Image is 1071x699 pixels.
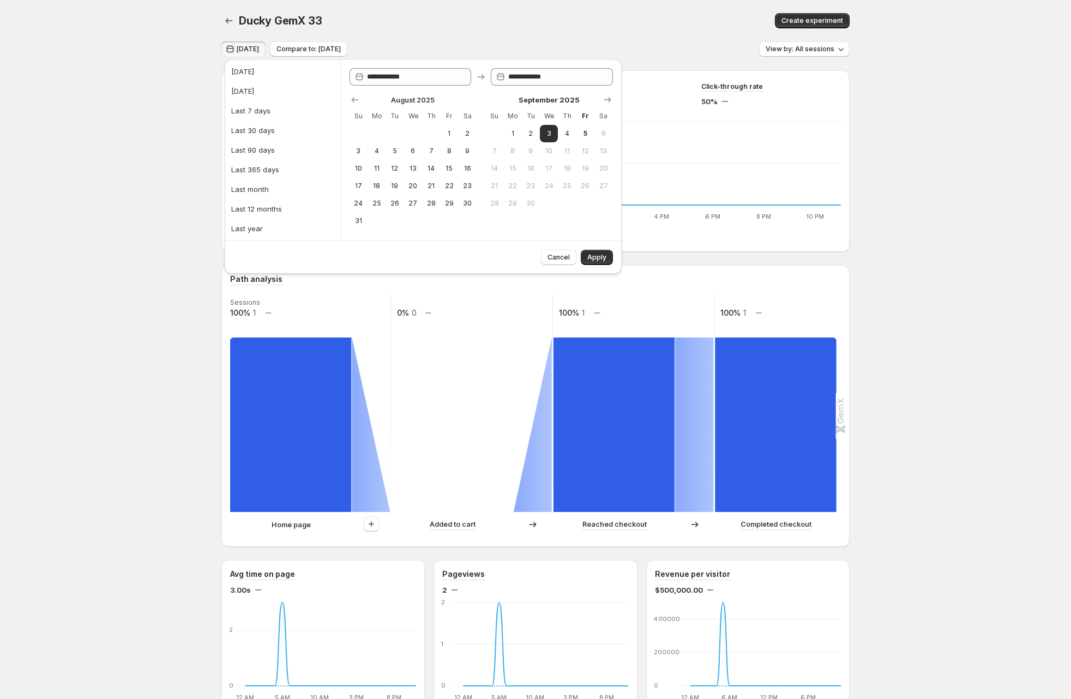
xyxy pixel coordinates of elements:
button: Saturday September 6 2025 [594,125,612,142]
button: Wednesday August 13 2025 [404,160,422,177]
span: Th [426,112,436,120]
span: 4 [562,129,571,138]
button: Create experiment [775,13,850,28]
span: 3 [544,129,553,138]
button: Sunday August 24 2025 [350,195,368,212]
span: 8 [444,147,454,155]
span: 17 [354,182,363,190]
button: Thursday August 28 2025 [422,195,440,212]
button: Saturday August 2 2025 [459,125,477,142]
span: 22 [444,182,454,190]
h3: Avg time on page [230,569,295,580]
span: 20 [408,182,418,190]
span: We [544,112,553,120]
button: Monday September 15 2025 [503,160,521,177]
button: Saturday August 16 2025 [459,160,477,177]
button: Tuesday September 9 2025 [522,142,540,160]
th: Sunday [485,107,503,125]
span: 31 [354,216,363,225]
text: 1 [441,640,443,648]
text: 200000 [654,648,679,656]
text: 0 [654,682,658,689]
span: 19 [581,164,590,173]
button: Last year [228,220,337,237]
button: Show next month, October 2025 [600,92,615,107]
span: 25 [562,182,571,190]
span: 27 [408,199,418,208]
button: Sunday September 28 2025 [485,195,503,212]
th: Wednesday [540,107,558,125]
button: Start of range Wednesday September 3 2025 [540,125,558,142]
span: 10 [354,164,363,173]
button: Sunday September 14 2025 [485,160,503,177]
button: Friday September 26 2025 [576,177,594,195]
button: Sunday September 7 2025 [485,142,503,160]
button: Last 30 days [228,122,337,139]
span: Mo [372,112,381,120]
span: 27 [599,182,608,190]
button: Friday September 19 2025 [576,160,594,177]
text: 8 PM [756,213,771,220]
p: Home page [272,519,311,530]
span: 13 [408,164,418,173]
span: Click-through rate [701,82,763,91]
th: Tuesday [386,107,404,125]
button: Monday September 1 2025 [503,125,521,142]
span: 21 [426,182,436,190]
button: Wednesday September 10 2025 [540,142,558,160]
button: Wednesday September 17 2025 [540,160,558,177]
button: Friday August 22 2025 [440,177,458,195]
span: Apply [587,253,606,262]
button: Monday August 18 2025 [368,177,386,195]
span: Create experiment [781,16,843,25]
span: 3.00s [230,584,251,595]
span: 1 [444,129,454,138]
th: Monday [503,107,521,125]
span: 10 [544,147,553,155]
span: [DATE] [237,45,259,53]
text: 100% [230,308,250,317]
button: Tuesday September 16 2025 [522,160,540,177]
span: 12 [581,147,590,155]
span: 22 [508,182,517,190]
button: Saturday September 13 2025 [594,142,612,160]
span: 21 [490,182,499,190]
h3: Revenue per visitor [655,569,730,580]
span: 50% [701,96,718,107]
span: 25 [372,199,381,208]
button: Thursday August 7 2025 [422,142,440,160]
button: Tuesday August 12 2025 [386,160,404,177]
button: Sunday August 17 2025 [350,177,368,195]
span: 7 [426,147,436,155]
button: Sunday September 21 2025 [485,177,503,195]
span: 28 [490,199,499,208]
span: 9 [463,147,472,155]
span: 2 [463,129,472,138]
span: 13 [599,147,608,155]
button: Tuesday September 30 2025 [522,195,540,212]
span: 29 [444,199,454,208]
div: Last 12 months [231,203,282,214]
button: Monday September 8 2025 [503,142,521,160]
p: Completed checkout [741,519,811,529]
span: 6 [599,129,608,138]
span: Compare to: [DATE] [276,45,341,53]
div: Last 30 days [231,125,275,136]
button: Cancel [541,250,576,265]
div: Last 7 days [231,105,270,116]
text: 2 [229,626,233,634]
button: Tuesday August 26 2025 [386,195,404,212]
span: Ducky GemX 33 [239,14,322,27]
button: Tuesday September 2 2025 [522,125,540,142]
span: 5 [581,129,590,138]
span: 23 [526,182,535,190]
button: Saturday September 27 2025 [594,177,612,195]
button: Wednesday August 6 2025 [404,142,422,160]
th: Saturday [459,107,477,125]
button: Thursday August 21 2025 [422,177,440,195]
th: Friday [440,107,458,125]
span: 11 [372,164,381,173]
span: Fr [444,112,454,120]
button: Thursday September 4 2025 [558,125,576,142]
span: We [408,112,418,120]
